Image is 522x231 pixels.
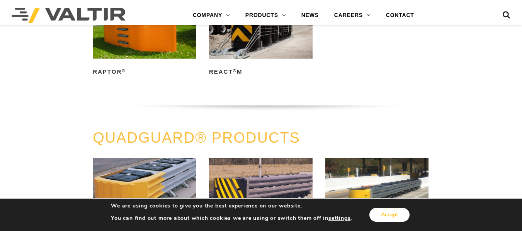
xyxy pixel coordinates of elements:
button: settings [328,215,350,222]
p: We are using cookies to give you the best experience on our website. [111,202,352,209]
button: Accept [369,208,410,222]
p: You can find out more about which cookies we are using or switch them off in . [111,215,352,222]
sup: ® [122,68,126,73]
img: Valtir [12,8,126,23]
a: CONTACT [378,8,422,23]
h2: RAPTOR [93,66,196,78]
a: CAREERS [326,8,378,23]
a: QUADGUARD® PRODUCTS [93,130,300,146]
a: PRODUCTS [238,8,294,23]
a: COMPANY [185,8,238,23]
sup: ® [233,68,237,73]
h2: REACT M [209,66,313,78]
a: NEWS [294,8,326,23]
